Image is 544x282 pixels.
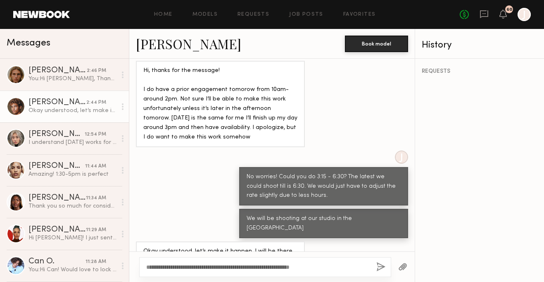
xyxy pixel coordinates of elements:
div: 2:44 PM [86,99,106,107]
div: [PERSON_NAME] [29,98,86,107]
div: Can O. [29,258,86,266]
div: Amazing! 1:30-5pm is perfect [29,170,116,178]
div: You: Hi Can! Would love to lock you in for the shoot [DATE]. These are the time frames we have av... [29,266,116,274]
div: 11:34 AM [86,194,106,202]
div: 11:28 AM [86,258,106,266]
div: Hi [PERSON_NAME]! I just sent over the email. Thanks [PERSON_NAME] [29,234,116,242]
div: I understand [DATE] works for me! [29,139,116,146]
a: Book model [345,40,408,47]
div: [PERSON_NAME] [29,130,85,139]
div: We will be shooting at our studio in the [GEOGRAPHIC_DATA] [247,214,401,233]
div: [PERSON_NAME] [29,226,86,234]
div: History [422,41,537,50]
span: Messages [7,38,50,48]
div: 11:44 AM [85,163,106,170]
a: Requests [238,12,269,17]
button: Book model [345,36,408,52]
div: REQUESTS [422,69,537,74]
a: Job Posts [289,12,323,17]
a: Models [192,12,218,17]
div: Hi, thanks for the message! I do have a prior engagement tomorow from 10am- around 2pm. Not sure ... [143,66,297,142]
div: 60 [506,7,512,12]
div: [PERSON_NAME] [29,162,85,170]
div: No worries! Could you do 3:15 - 6:30? The latest we could shoot till is 6:30. We would just have ... [247,172,401,201]
div: Thank you so much for considering me for the upcoming Bounce Curls shoot — I’d love the opportuni... [29,202,116,210]
div: [PERSON_NAME] [29,67,87,75]
div: 12:54 PM [85,131,106,139]
div: Okay understood, let’s make it happen. I will be there for that 3:15 time slot, but if I can make... [29,107,116,115]
a: J [518,8,531,21]
div: Okay understood, let’s make it happen. I will be there for that 3:15 time slot, but if I can make... [143,247,297,275]
div: You: Hi [PERSON_NAME], Thanks for letting me know and all good. Unfortunately we are not able to ... [29,75,116,83]
a: [PERSON_NAME] [136,35,241,53]
div: 2:46 PM [87,67,106,75]
div: 11:29 AM [86,226,106,234]
a: Favorites [343,12,376,17]
a: Home [154,12,173,17]
div: [PERSON_NAME] [29,194,86,202]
